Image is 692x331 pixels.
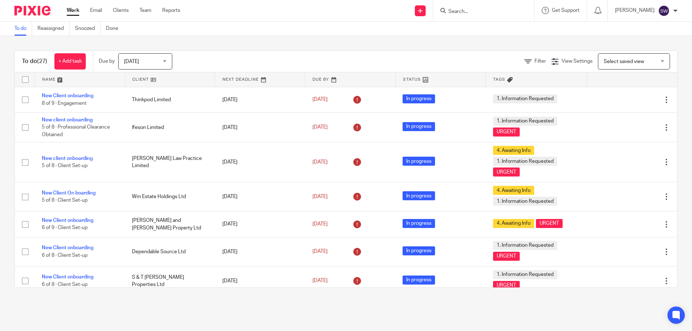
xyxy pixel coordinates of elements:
[403,191,435,200] span: In progress
[215,237,305,266] td: [DATE]
[493,157,557,166] span: 1. Information Requested
[493,219,534,228] span: 4. Awaiting Info
[37,22,70,36] a: Reassigned
[106,22,124,36] a: Done
[42,245,93,250] a: New Client onboarding
[14,6,50,15] img: Pixie
[42,101,86,106] span: 8 of 9 · Engagement
[125,182,215,211] td: Wm Estate Holdings Ltd
[493,252,520,261] span: URGENT
[534,59,546,64] span: Filter
[67,7,79,14] a: Work
[42,93,93,98] a: New Client onboarding
[493,77,505,81] span: Tags
[312,97,328,102] span: [DATE]
[493,186,534,195] span: 4. Awaiting Info
[403,122,435,131] span: In progress
[536,219,563,228] span: URGENT
[125,112,215,142] td: Ifeson Limited
[493,197,557,206] span: 1. Information Requested
[42,253,88,258] span: 6 of 8 · Client Set-up
[54,53,86,70] a: + Add task
[448,9,513,15] input: Search
[615,7,655,14] p: [PERSON_NAME]
[604,59,644,64] span: Select saved view
[42,191,96,196] a: New Client On boarding
[37,58,47,64] span: (27)
[493,146,534,155] span: 4. Awaiting Info
[215,142,305,182] td: [DATE]
[113,7,129,14] a: Clients
[493,281,520,290] span: URGENT
[403,246,435,255] span: In progress
[42,218,93,223] a: New Client onboarding
[125,142,215,182] td: [PERSON_NAME] Law Practice Limited
[493,270,557,279] span: 1. Information Requested
[125,237,215,266] td: Dependable Source Ltd
[42,198,88,203] span: 5 of 8 · Client Set-up
[493,241,557,250] span: 1. Information Requested
[42,274,93,279] a: New Client onboarding
[162,7,180,14] a: Reports
[99,58,115,65] p: Due by
[493,117,557,126] span: 1. Information Requested
[312,249,328,254] span: [DATE]
[312,160,328,165] span: [DATE]
[42,156,93,161] a: New client onboarding
[493,128,520,137] span: URGENT
[312,278,328,283] span: [DATE]
[403,94,435,103] span: In progress
[493,167,520,176] span: URGENT
[658,5,670,17] img: svg%3E
[312,194,328,199] span: [DATE]
[22,58,47,65] h1: To do
[90,7,102,14] a: Email
[403,157,435,166] span: In progress
[215,87,305,112] td: [DATE]
[125,87,215,112] td: Thinkpod Limited
[42,164,88,169] span: 5 of 8 · Client Set-up
[215,112,305,142] td: [DATE]
[75,22,101,36] a: Snoozed
[562,59,593,64] span: View Settings
[125,266,215,295] td: S & T [PERSON_NAME] Properties Ltd
[403,219,435,228] span: In progress
[403,276,435,285] span: In progress
[42,282,88,287] span: 6 of 8 · Client Set-up
[124,59,139,64] span: [DATE]
[125,211,215,237] td: [PERSON_NAME] and [PERSON_NAME] Property Ltd
[312,222,328,227] span: [DATE]
[215,182,305,211] td: [DATE]
[552,8,580,13] span: Get Support
[42,117,93,122] a: New client onboarding
[312,125,328,130] span: [DATE]
[139,7,151,14] a: Team
[42,225,88,231] span: 6 of 9 · Client Set-up
[215,211,305,237] td: [DATE]
[215,266,305,295] td: [DATE]
[14,22,32,36] a: To do
[42,125,110,138] span: 5 of 8 · Professional Clearance Obtained
[493,94,557,103] span: 1. Information Requested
